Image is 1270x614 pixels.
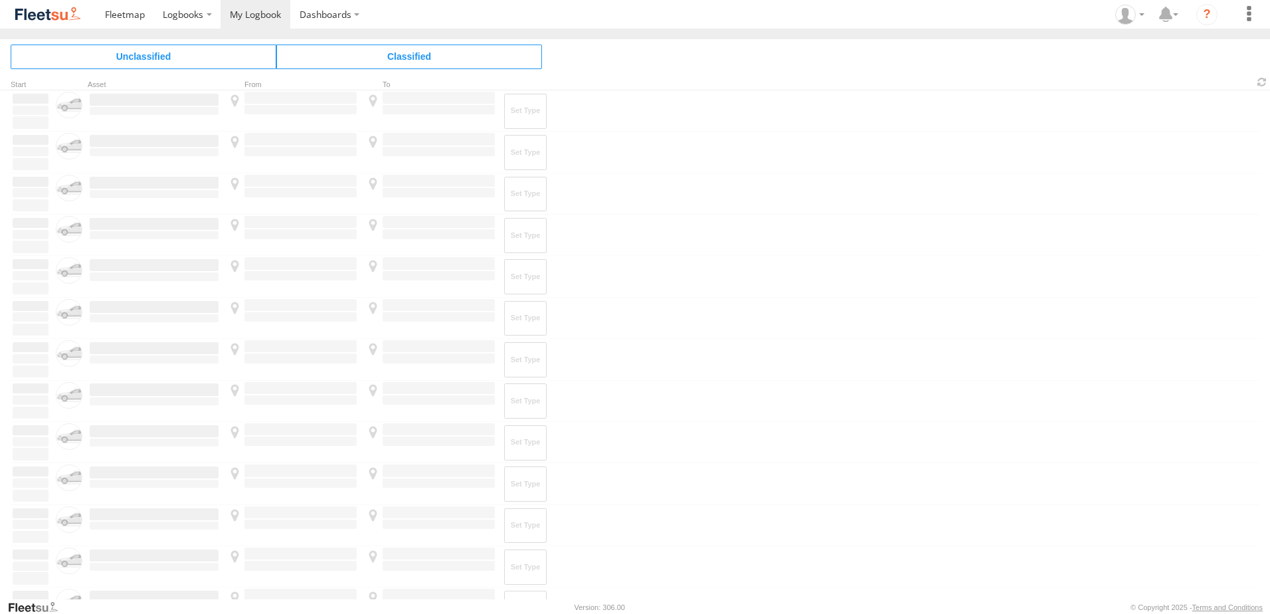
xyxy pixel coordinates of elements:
[11,82,50,88] div: Click to Sort
[11,45,276,68] span: Click to view Unclassified Trips
[1192,603,1263,611] a: Terms and Conditions
[1254,76,1270,88] span: Refresh
[575,603,625,611] div: Version: 306.00
[226,82,359,88] div: From
[88,82,221,88] div: Asset
[1131,603,1263,611] div: © Copyright 2025 -
[13,5,82,23] img: fleetsu-logo-horizontal.svg
[7,601,68,614] a: Visit our Website
[276,45,542,68] span: Click to view Classified Trips
[1111,5,1149,25] div: Dannii Lawrence
[1196,4,1218,25] i: ?
[364,82,497,88] div: To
